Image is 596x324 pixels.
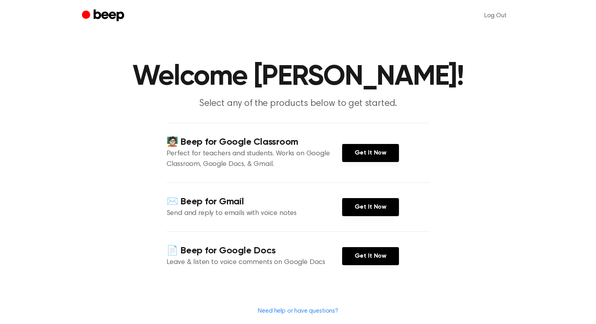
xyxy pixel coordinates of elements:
a: Get It Now [342,144,399,162]
h4: 🧑🏻‍🏫 Beep for Google Classroom [167,136,342,149]
p: Perfect for teachers and students. Works on Google Classroom, Google Docs, & Gmail. [167,149,342,170]
a: Log Out [476,6,514,25]
p: Select any of the products below to get started. [148,97,449,110]
h4: ✉️ Beep for Gmail [167,195,342,208]
a: Get It Now [342,198,399,216]
a: Get It Now [342,247,399,265]
h4: 📄 Beep for Google Docs [167,244,342,257]
p: Send and reply to emails with voice notes [167,208,342,219]
h1: Welcome [PERSON_NAME]! [98,63,499,91]
a: Beep [82,8,126,24]
a: Need help or have questions? [258,308,338,314]
p: Leave & listen to voice comments on Google Docs [167,257,342,268]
